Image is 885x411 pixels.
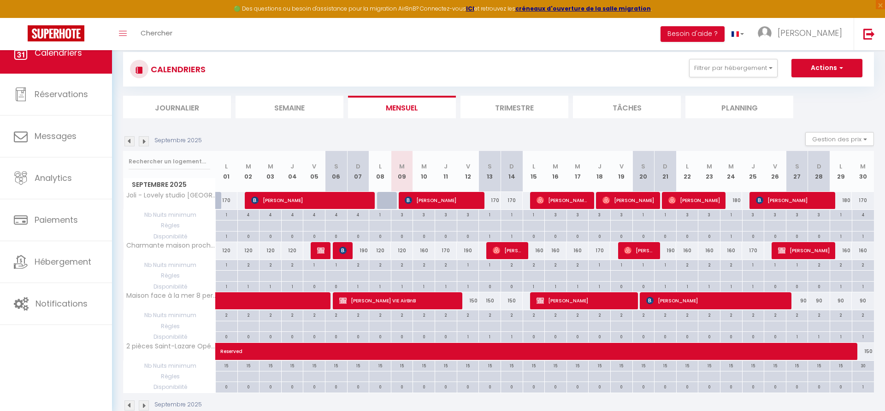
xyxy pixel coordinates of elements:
[677,260,698,269] div: 2
[523,310,545,319] div: 2
[260,242,282,259] div: 120
[830,260,852,269] div: 2
[786,282,808,290] div: 0
[216,210,237,219] div: 1
[216,242,238,259] div: 120
[633,310,655,319] div: 2
[246,162,251,171] abbr: M
[720,232,742,240] div: 1
[216,192,238,209] div: 170
[523,260,545,269] div: 2
[238,310,260,319] div: 2
[129,153,210,170] input: Rechercher un logement...
[369,282,391,290] div: 1
[808,260,830,269] div: 2
[589,260,610,269] div: 1
[124,232,215,242] span: Disponibilité
[786,151,808,192] th: 27
[633,232,655,240] div: 0
[743,232,764,240] div: 0
[303,232,325,240] div: 0
[348,232,369,240] div: 0
[685,96,793,118] li: Planning
[369,210,391,219] div: 1
[501,192,523,209] div: 170
[260,260,281,269] div: 2
[369,310,391,319] div: 2
[764,282,786,290] div: 0
[764,210,786,219] div: 3
[707,162,712,171] abbr: M
[668,191,720,209] span: [PERSON_NAME]
[720,151,743,192] th: 24
[238,260,260,269] div: 2
[523,282,545,290] div: 1
[339,292,457,309] span: [PERSON_NAME] VIE AirBnB
[493,242,522,259] span: [PERSON_NAME]
[720,242,743,259] div: 160
[655,242,677,259] div: 190
[808,310,830,319] div: 2
[379,162,382,171] abbr: L
[134,18,179,50] a: Chercher
[751,162,755,171] abbr: J
[413,210,435,219] div: 3
[677,210,698,219] div: 3
[773,162,777,171] abbr: V
[589,310,610,319] div: 2
[633,282,655,290] div: 0
[317,242,324,259] span: Reserved
[566,242,589,259] div: 160
[268,162,273,171] abbr: M
[566,151,589,192] th: 17
[839,162,842,171] abbr: L
[391,210,413,219] div: 3
[778,242,830,259] span: [PERSON_NAME]
[251,191,369,209] span: [PERSON_NAME]
[457,292,479,309] div: 150
[260,151,282,192] th: 03
[238,282,260,290] div: 1
[611,210,632,219] div: 3
[260,310,281,319] div: 2
[720,310,742,319] div: 2
[391,242,413,259] div: 120
[728,162,734,171] abbr: M
[523,232,545,240] div: 0
[466,162,470,171] abbr: V
[764,260,786,269] div: 1
[852,260,874,269] div: 2
[786,292,808,309] div: 90
[391,310,413,319] div: 2
[501,282,523,290] div: 0
[124,260,215,270] span: Nb Nuits minimum
[141,28,172,38] span: Chercher
[303,260,325,269] div: 1
[28,25,84,41] img: Super Booking
[611,310,632,319] div: 2
[852,282,874,290] div: 1
[479,192,501,209] div: 170
[786,232,808,240] div: 0
[677,282,698,290] div: 1
[795,162,799,171] abbr: S
[611,232,632,240] div: 0
[334,162,338,171] abbr: S
[124,220,215,231] span: Règles
[545,210,566,219] div: 3
[589,242,611,259] div: 170
[347,242,369,259] div: 190
[325,310,347,319] div: 2
[698,232,720,240] div: 0
[523,151,545,192] th: 15
[435,310,457,319] div: 2
[413,260,435,269] div: 2
[479,260,501,269] div: 1
[515,5,651,12] a: créneaux d'ouverture de la salle migration
[124,271,215,281] span: Règles
[457,242,479,259] div: 190
[35,172,72,184] span: Analytics
[479,292,501,309] div: 150
[655,210,676,219] div: 1
[236,96,343,118] li: Semaine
